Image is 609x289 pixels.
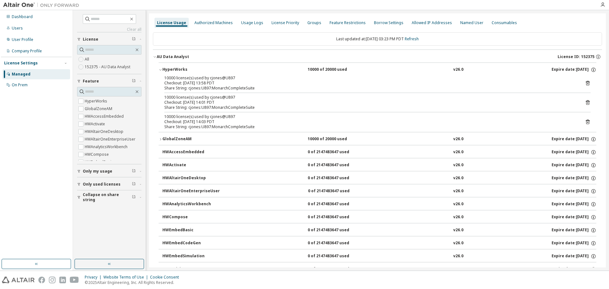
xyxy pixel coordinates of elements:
div: HyperWorks [162,67,219,73]
div: Users [12,26,23,31]
img: Altair One [3,2,82,8]
button: Collapse on share string [77,190,141,204]
span: Feature [83,79,99,84]
div: Checkout: [DATE] 13:58 PDT [164,81,575,86]
div: Dashboard [12,14,33,19]
div: v26.0 [453,175,463,181]
a: Refresh [405,36,419,42]
button: HWAccessEmbedded0 of 2147483647 usedv26.0Expire date:[DATE] [162,145,596,159]
span: Clear filter [132,169,136,174]
span: Clear filter [132,182,136,187]
label: HWAccessEmbedded [85,113,125,120]
div: Expire date: [DATE] [552,253,596,259]
button: HWAltairOneEnterpriseUser0 of 2147483647 usedv26.0Expire date:[DATE] [162,184,596,198]
img: facebook.svg [38,277,45,283]
label: GlobalZoneAM [85,105,114,113]
div: HWAccessEmbedded [162,149,219,155]
div: 0 of 2147483647 used [308,188,365,194]
div: v26.0 [453,201,463,207]
div: 10000 license(s) used by cjones@U897 [164,95,575,100]
div: License Settings [4,61,38,66]
label: HWAnalyticsWorkbench [85,143,129,151]
div: Named User [460,20,483,25]
img: altair_logo.svg [2,277,35,283]
div: Authorized Machines [194,20,233,25]
div: v26.0 [453,149,463,155]
div: Checkout: [DATE] 14:03 PDT [164,119,575,124]
div: 10000 license(s) used by cjones@U897 [164,76,575,81]
span: Only used licenses [83,182,121,187]
div: Expire date: [DATE] [552,240,596,246]
button: HWEnvisionBase0 of 2147483647 usedv26.0Expire date:[DATE] [162,262,596,276]
button: HWEmbedSimulation0 of 2147483647 usedv26.0Expire date:[DATE] [162,249,596,263]
div: HWActivate [162,162,219,168]
div: v26.0 [453,227,463,233]
div: Managed [12,72,30,77]
div: v26.0 [453,136,463,142]
div: Allowed IP Addresses [412,20,452,25]
label: 152375 - AU Data Analyst [85,63,132,71]
div: Feature Restrictions [330,20,366,25]
div: License Priority [272,20,299,25]
div: v26.0 [453,214,463,220]
button: Feature [77,74,141,88]
div: 0 of 2147483647 used [308,240,365,246]
div: HWAnalyticsWorkbench [162,201,219,207]
label: HWCompose [85,151,110,158]
button: AU Data AnalystLicense ID: 152375 [153,50,602,64]
span: License ID: 152375 [558,54,594,59]
div: HWAltairOneEnterpriseUser [162,188,220,194]
div: Share String: cjones:U897:MonarchCompleteSuite [164,105,575,110]
div: 10000 of 20000 used [308,67,365,73]
div: HWAltairOneDesktop [162,175,219,181]
button: HyperWorks10000 of 20000 usedv26.0Expire date:[DATE] [159,63,596,77]
span: Only my usage [83,169,112,174]
div: HWEmbedCodeGen [162,240,219,246]
div: 0 of 2147483647 used [308,162,365,168]
div: Website Terms of Use [103,275,150,280]
span: Clear filter [132,79,136,84]
div: Checkout: [DATE] 14:01 PDT [164,100,575,105]
label: HWAltairOneEnterpriseUser [85,135,137,143]
div: Share String: cjones:U897:MonarchCompleteSuite [164,86,575,91]
div: Expire date: [DATE] [552,67,596,73]
div: v26.0 [453,240,463,246]
div: Expire date: [DATE] [552,162,596,168]
div: On Prem [12,82,28,88]
p: © 2025 Altair Engineering, Inc. All Rights Reserved. [85,280,183,285]
div: Groups [307,20,321,25]
div: 10000 license(s) used by cjones@U897 [164,114,575,119]
button: HWAnalyticsWorkbench0 of 2147483647 usedv26.0Expire date:[DATE] [162,197,596,211]
button: GlobalZoneAM10000 of 20000 usedv26.0Expire date:[DATE] [159,132,596,146]
img: linkedin.svg [59,277,66,283]
div: License Usage [157,20,186,25]
span: License [83,37,98,42]
label: All [85,56,90,63]
div: Expire date: [DATE] [552,188,596,194]
div: Company Profile [12,49,42,54]
button: HWCompose0 of 2147483647 usedv26.0Expire date:[DATE] [162,210,596,224]
div: v26.0 [453,253,463,259]
div: GlobalZoneAM [162,136,219,142]
div: HWCompose [162,214,219,220]
button: Only my usage [77,164,141,178]
div: HWEnvisionBase [162,266,219,272]
img: instagram.svg [49,277,56,283]
label: HWEmbedBasic [85,158,115,166]
div: HWEmbedSimulation [162,253,219,259]
div: Expire date: [DATE] [552,149,596,155]
div: 10000 of 20000 used [308,136,365,142]
div: HWEmbedBasic [162,227,219,233]
div: Last updated at: [DATE] 03:23 PM PDT [153,32,602,46]
div: Expire date: [DATE] [552,175,596,181]
div: Expire date: [DATE] [552,214,596,220]
div: Cookie Consent [150,275,183,280]
div: v26.0 [453,188,463,194]
div: Expire date: [DATE] [552,201,596,207]
button: HWActivate0 of 2147483647 usedv26.0Expire date:[DATE] [162,158,596,172]
div: 0 of 2147483647 used [308,214,365,220]
div: AU Data Analyst [157,54,189,59]
a: Clear all [77,27,141,32]
div: v26.0 [453,266,463,272]
label: HWAltairOneDesktop [85,128,125,135]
